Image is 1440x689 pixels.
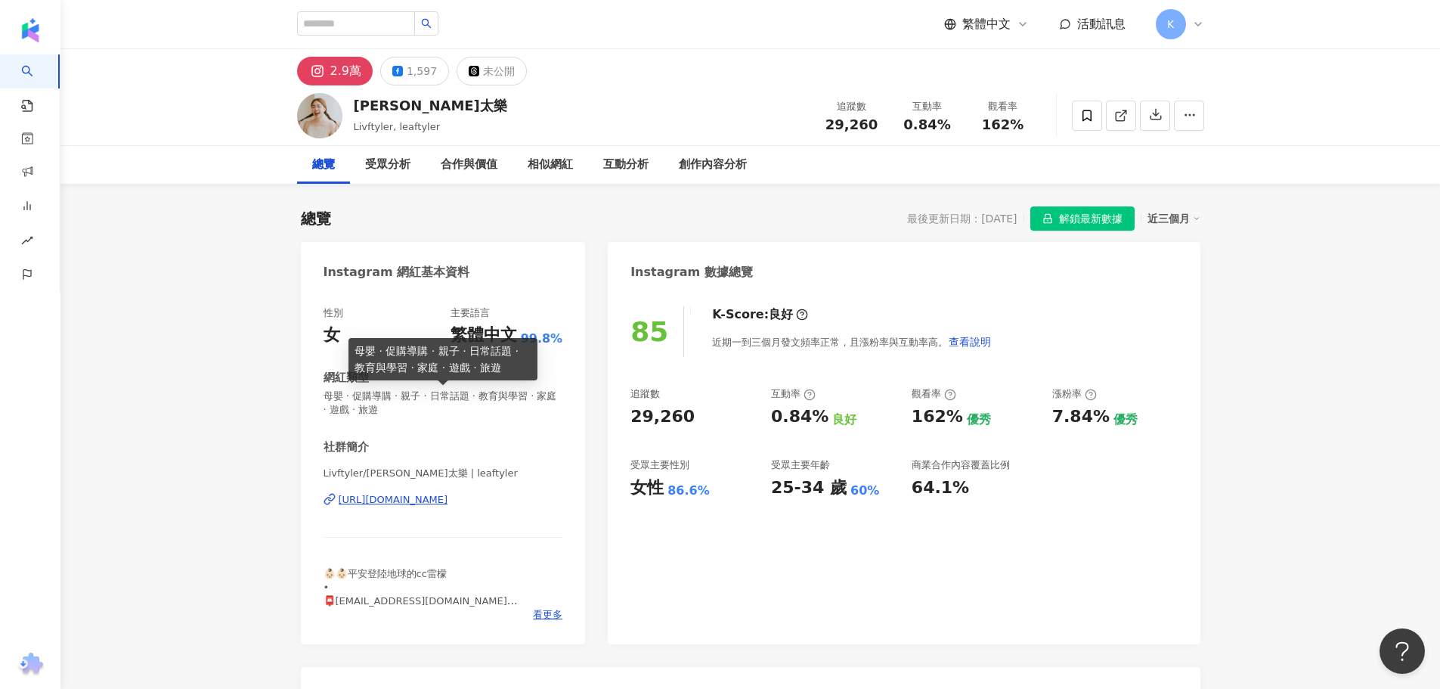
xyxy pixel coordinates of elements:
div: 觀看率 [974,99,1032,114]
span: 查看說明 [949,336,991,348]
div: 追蹤數 [630,387,660,401]
img: chrome extension [16,653,45,677]
a: [URL][DOMAIN_NAME] [324,493,563,507]
div: 優秀 [1113,411,1138,428]
span: 162% [982,117,1024,132]
button: 解鎖最新數據 [1030,206,1135,231]
span: Livftyler, leaftyler [354,121,441,132]
span: 繁體中文 [962,16,1011,33]
div: 未公開 [483,61,515,82]
div: [URL][DOMAIN_NAME] [339,493,448,507]
div: Instagram 網紅基本資料 [324,264,470,281]
div: 86.6% [667,483,710,499]
span: K [1167,16,1174,33]
button: 查看說明 [948,327,992,357]
button: 未公開 [457,57,527,85]
div: 女 [324,324,340,347]
div: 0.84% [771,405,828,429]
button: 2.9萬 [297,57,373,85]
div: 良好 [832,411,856,428]
div: 觀看率 [912,387,956,401]
div: 受眾分析 [365,156,410,174]
span: 👶🏻👶🏻平安登陸地球的cc雷檬 • 📮[EMAIL_ADDRESS][DOMAIN_NAME] ✏️Blogger/Mom/Lifestyle 👇🏻最新部落格文章&團購連結 [324,568,518,635]
span: 29,260 [825,116,878,132]
div: 互動分析 [603,156,649,174]
div: 母嬰 · 促購導購 · 親子 · 日常話題 · 教育與學習 · 家庭 · 遊戲 · 旅遊 [348,338,537,380]
div: 85 [630,316,668,347]
div: 總覽 [312,156,335,174]
span: rise [21,225,33,259]
div: 162% [912,405,963,429]
div: 1,597 [407,61,437,82]
div: 64.1% [912,476,969,500]
span: 看更多 [533,608,562,622]
span: 99.8% [521,331,563,347]
div: 總覽 [301,208,331,229]
div: K-Score : [712,306,808,323]
div: 主要語言 [451,306,490,320]
div: 創作內容分析 [679,156,747,174]
div: 良好 [769,306,793,323]
span: 母嬰 · 促購導購 · 親子 · 日常話題 · 教育與學習 · 家庭 · 遊戲 · 旅遊 [324,390,563,417]
div: 最後更新日期：[DATE] [907,213,1017,225]
div: 漲粉率 [1052,387,1097,401]
span: search [421,18,432,29]
div: 繁體中文 [451,324,517,347]
div: Instagram 數據總覽 [630,264,753,281]
span: Livftyler/[PERSON_NAME]太樂 | leaftyler [324,467,563,480]
div: [PERSON_NAME]太樂 [354,96,507,115]
div: 互動率 [899,99,956,114]
div: 受眾主要性別 [630,458,689,472]
div: 29,260 [630,405,695,429]
div: 相似網紅 [528,156,573,174]
span: 活動訊息 [1077,17,1126,31]
div: 合作與價值 [441,156,497,174]
span: 解鎖最新數據 [1059,207,1123,231]
div: 25-34 歲 [771,476,847,500]
div: 女性 [630,476,664,500]
div: 60% [850,483,879,499]
div: 社群簡介 [324,439,369,455]
div: 互動率 [771,387,816,401]
div: 優秀 [967,411,991,428]
div: 商業合作內容覆蓋比例 [912,458,1010,472]
div: 近期一到三個月發文頻率正常，且漲粉率與互動率高。 [712,327,992,357]
a: search [21,54,51,113]
div: 網紅類型 [324,370,369,386]
button: 1,597 [380,57,449,85]
img: logo icon [18,18,42,42]
span: 0.84% [903,117,950,132]
div: 7.84% [1052,405,1110,429]
div: 追蹤數 [823,99,881,114]
div: 受眾主要年齡 [771,458,830,472]
div: 2.9萬 [330,61,361,82]
div: 性別 [324,306,343,320]
img: KOL Avatar [297,93,342,138]
span: lock [1042,213,1053,224]
iframe: Help Scout Beacon - Open [1380,628,1425,674]
div: 近三個月 [1147,209,1200,228]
